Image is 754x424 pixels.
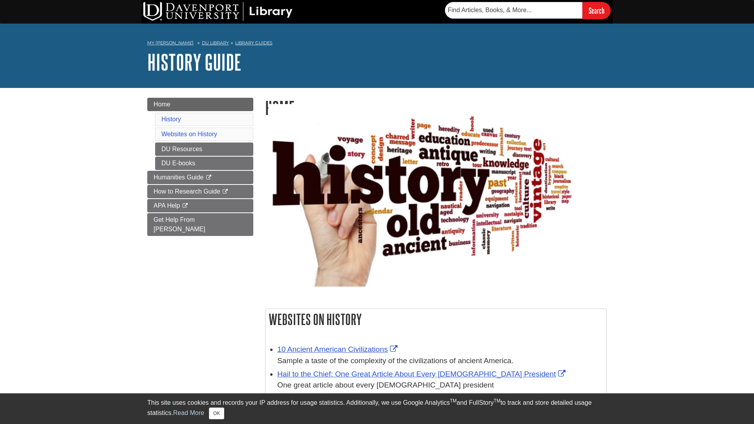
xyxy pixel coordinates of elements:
a: Get Help From [PERSON_NAME] [147,213,253,236]
a: Websites on History [161,131,217,137]
a: DU Resources [155,143,253,156]
i: This link opens in a new window [182,203,188,208]
button: Close [209,408,224,419]
i: This link opens in a new window [205,175,212,180]
span: How to Research Guide [154,188,220,195]
a: Link opens in new window [277,345,399,353]
span: Home [154,101,170,108]
nav: breadcrumb [147,38,607,50]
a: History Guide [147,50,242,74]
i: This link opens in a new window [222,189,229,194]
input: Search [582,2,611,19]
a: APA Help [147,199,253,212]
a: History [161,116,181,122]
sup: TM [450,398,456,404]
form: Searches DU Library's articles, books, and more [445,2,611,19]
span: APA Help [154,202,180,209]
div: One great article about every [DEMOGRAPHIC_DATA] president [277,380,602,391]
a: Humanities Guide [147,171,253,184]
a: DU Library [202,40,229,46]
a: Link opens in new window [277,370,567,378]
a: Read More [173,409,204,416]
img: DU Library [143,2,293,21]
span: Get Help From [PERSON_NAME] [154,216,205,232]
a: Library Guides [235,40,273,46]
a: My [PERSON_NAME] [147,40,194,46]
h1: Home [265,98,607,118]
input: Find Articles, Books, & More... [445,2,582,18]
a: How to Research Guide [147,185,253,198]
span: Humanities Guide [154,174,203,181]
div: Guide Page Menu [147,98,253,236]
div: This site uses cookies and records your IP address for usage statistics. Additionally, we use Goo... [147,398,607,419]
a: Home [147,98,253,111]
a: DU E-books [155,157,253,170]
sup: TM [494,398,500,404]
h2: Websites on History [265,309,606,330]
div: Sample a taste of the complexity of the civilizations of ancient America. [277,355,602,367]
